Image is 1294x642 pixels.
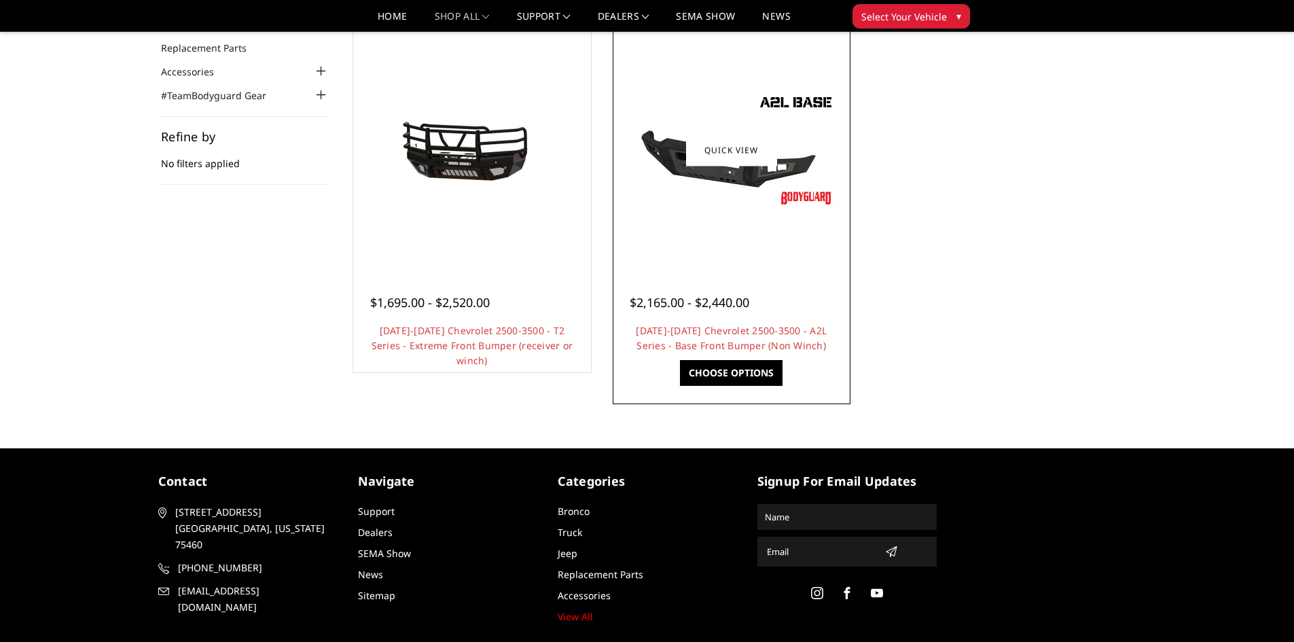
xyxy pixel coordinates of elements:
a: [EMAIL_ADDRESS][DOMAIN_NAME] [158,583,338,616]
a: Accessories [161,65,231,79]
h5: contact [158,472,338,491]
a: Quick view [686,134,777,166]
a: Sitemap [358,589,395,602]
span: $2,165.00 - $2,440.00 [630,294,749,310]
a: [PHONE_NUMBER] [158,560,338,576]
a: Jeep [558,547,577,560]
input: Name [759,506,935,528]
a: Truck [558,526,582,539]
a: View All [558,610,593,623]
a: Choose Options [680,360,783,386]
a: 2015-2019 Chevrolet 2500-3500 - T2 Series - Extreme Front Bumper (receiver or winch) 2015-2019 Ch... [357,35,588,266]
a: Replacement Parts [161,41,264,55]
input: Email [761,541,880,563]
span: [STREET_ADDRESS] [GEOGRAPHIC_DATA], [US_STATE] 75460 [175,504,333,553]
a: Dealers [358,526,393,539]
span: ▾ [956,9,961,23]
a: News [762,12,790,31]
a: SEMA Show [676,12,735,31]
img: 2015-2019 Chevrolet 2500-3500 - A2L Series - Base Front Bumper (Non Winch) [623,89,840,211]
span: [PHONE_NUMBER] [178,560,336,576]
h5: Categories [558,472,737,491]
div: No filters applied [161,130,329,185]
button: Select Your Vehicle [852,4,970,29]
a: [DATE]-[DATE] Chevrolet 2500-3500 - A2L Series - Base Front Bumper (Non Winch) [636,324,827,352]
a: Accessories [558,589,611,602]
a: Home [378,12,407,31]
a: shop all [435,12,490,31]
h5: signup for email updates [757,472,937,491]
span: [EMAIL_ADDRESS][DOMAIN_NAME] [178,583,336,616]
a: [DATE]-[DATE] Chevrolet 2500-3500 - T2 Series - Extreme Front Bumper (receiver or winch) [372,324,573,367]
iframe: Chat Widget [1226,577,1294,642]
a: Support [358,505,395,518]
h5: Refine by [161,130,329,143]
a: SEMA Show [358,547,411,560]
a: #TeamBodyguard Gear [161,88,283,103]
a: 2015-2019 Chevrolet 2500-3500 - A2L Series - Base Front Bumper (Non Winch) [616,35,847,266]
a: News [358,568,383,581]
a: Replacement Parts [558,568,643,581]
a: Dealers [598,12,649,31]
span: Select Your Vehicle [861,10,947,24]
span: $1,695.00 - $2,520.00 [370,294,490,310]
a: Support [517,12,571,31]
a: Bronco [558,505,590,518]
h5: Navigate [358,472,537,491]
